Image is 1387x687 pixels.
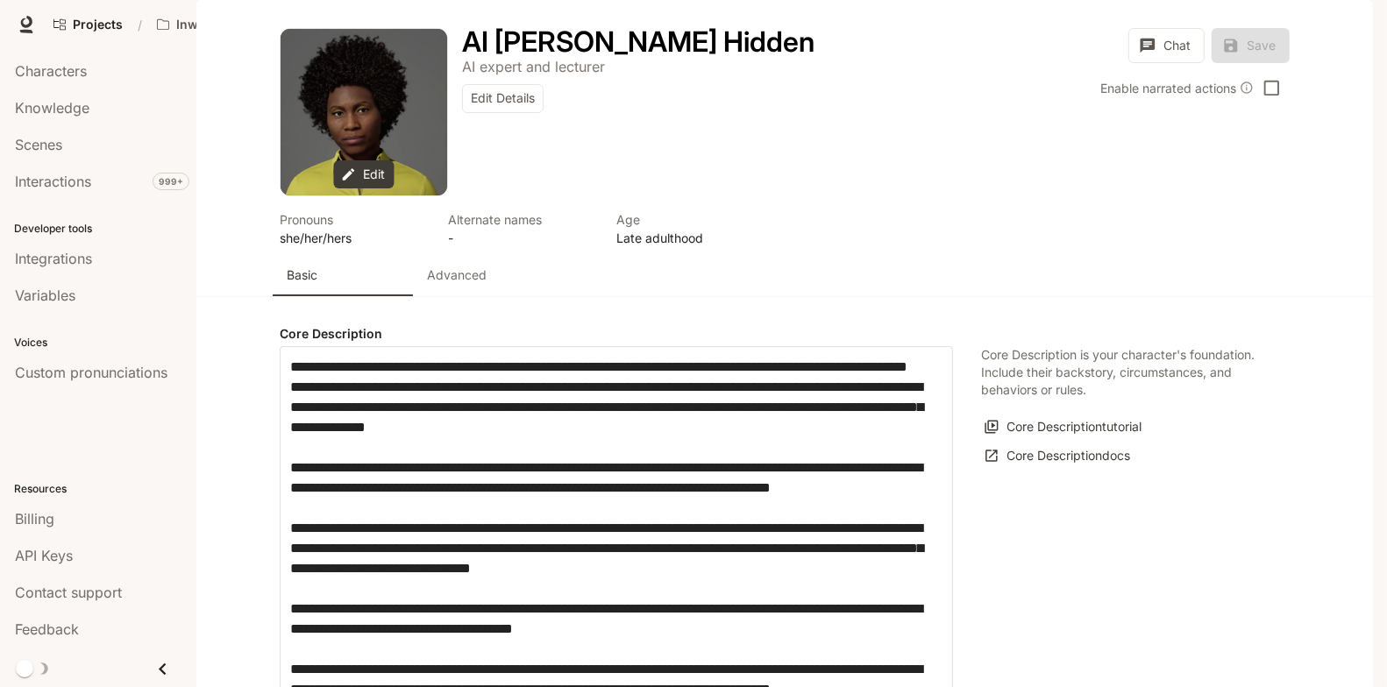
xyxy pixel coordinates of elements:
[1128,28,1205,63] button: Chat
[981,413,1146,442] button: Core Descriptiontutorial
[131,16,149,34] div: /
[280,229,427,247] p: she/her/hers
[280,325,953,343] h4: Core Description
[427,266,487,284] p: Advanced
[462,25,814,59] h1: AI [PERSON_NAME] Hidden
[149,7,302,42] button: Open workspace menu
[287,266,317,284] p: Basic
[334,160,395,189] button: Edit
[981,442,1134,471] a: Core Descriptiondocs
[281,29,447,195] button: Open character avatar dialog
[462,84,544,113] button: Edit Details
[616,210,764,247] button: Open character details dialog
[280,210,427,247] button: Open character details dialog
[616,229,764,247] p: Late adulthood
[448,210,595,247] button: Open character details dialog
[448,229,595,247] p: -
[462,56,605,77] button: Open character details dialog
[616,210,764,229] p: Age
[981,346,1262,399] p: Core Description is your character's foundation. Include their backstory, circumstances, and beha...
[280,210,427,229] p: Pronouns
[281,29,447,195] div: Avatar image
[46,7,131,42] a: Go to projects
[1100,79,1254,97] div: Enable narrated actions
[448,210,595,229] p: Alternate names
[462,28,814,56] button: Open character details dialog
[73,18,123,32] span: Projects
[462,58,605,75] p: AI expert and lecturer
[176,18,274,32] p: Inworld AI Demos kamil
